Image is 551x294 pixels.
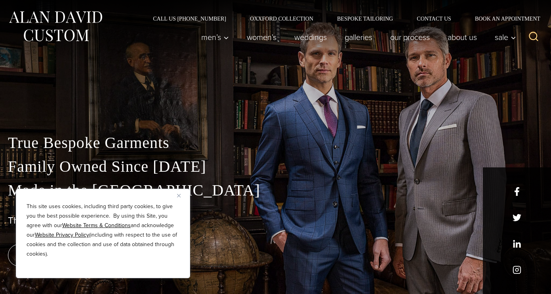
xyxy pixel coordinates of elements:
[439,29,486,45] a: About Us
[238,29,286,45] a: Women’s
[27,202,179,259] p: This site uses cookies, including third party cookies, to give you the best possible experience. ...
[8,215,543,226] h1: The Best Custom Suits NYC Has to Offer
[177,194,181,197] img: Close
[495,33,516,41] span: Sale
[524,28,543,47] button: View Search Form
[141,16,543,21] nav: Secondary Navigation
[193,29,520,45] nav: Primary Navigation
[35,231,89,239] a: Website Privacy Policy
[336,29,381,45] a: Galleries
[325,16,405,21] a: Bespoke Tailoring
[8,9,103,44] img: Alan David Custom
[8,244,119,266] a: book an appointment
[8,131,543,202] p: True Bespoke Garments Family Owned Since [DATE] Made in the [GEOGRAPHIC_DATA]
[463,16,543,21] a: Book an Appointment
[201,33,229,41] span: Men’s
[238,16,325,21] a: Oxxford Collection
[405,16,463,21] a: Contact Us
[286,29,336,45] a: weddings
[381,29,439,45] a: Our Process
[141,16,238,21] a: Call Us [PHONE_NUMBER]
[177,191,187,200] button: Close
[62,221,131,230] a: Website Terms & Conditions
